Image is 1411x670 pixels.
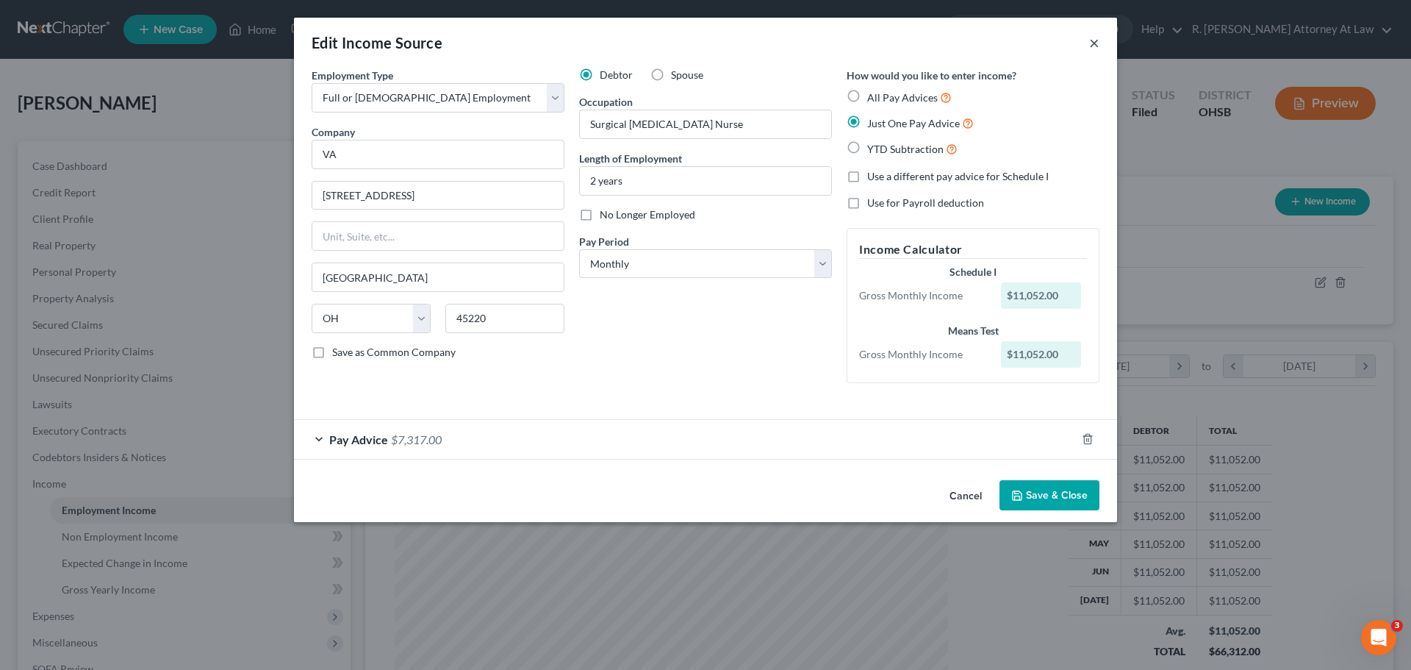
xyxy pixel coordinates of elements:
[580,110,831,138] input: --
[867,117,960,129] span: Just One Pay Advice
[391,432,442,446] span: $7,317.00
[312,140,564,169] input: Search company by name...
[579,151,682,166] label: Length of Employment
[847,68,1016,83] label: How would you like to enter income?
[867,196,984,209] span: Use for Payroll deduction
[867,143,944,155] span: YTD Subtraction
[329,432,388,446] span: Pay Advice
[600,208,695,221] span: No Longer Employed
[580,167,831,195] input: ex: 2 years
[999,480,1099,511] button: Save & Close
[312,263,564,291] input: Enter city...
[312,126,355,138] span: Company
[1391,620,1403,632] span: 3
[579,235,629,248] span: Pay Period
[312,182,564,210] input: Enter address...
[312,69,393,82] span: Employment Type
[867,170,1049,182] span: Use a different pay advice for Schedule I
[852,347,994,362] div: Gross Monthly Income
[1361,620,1396,655] iframe: Intercom live chat
[671,68,703,81] span: Spouse
[867,91,938,104] span: All Pay Advices
[1001,341,1082,368] div: $11,052.00
[859,265,1087,279] div: Schedule I
[859,324,1087,338] div: Means Test
[1089,34,1099,51] button: ×
[1001,282,1082,309] div: $11,052.00
[332,346,456,358] span: Save as Common Company
[312,222,564,250] input: Unit, Suite, etc...
[312,32,442,53] div: Edit Income Source
[938,482,994,511] button: Cancel
[859,240,1087,259] h5: Income Calculator
[445,304,564,333] input: Enter zip...
[579,94,633,110] label: Occupation
[852,288,994,303] div: Gross Monthly Income
[600,68,633,81] span: Debtor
